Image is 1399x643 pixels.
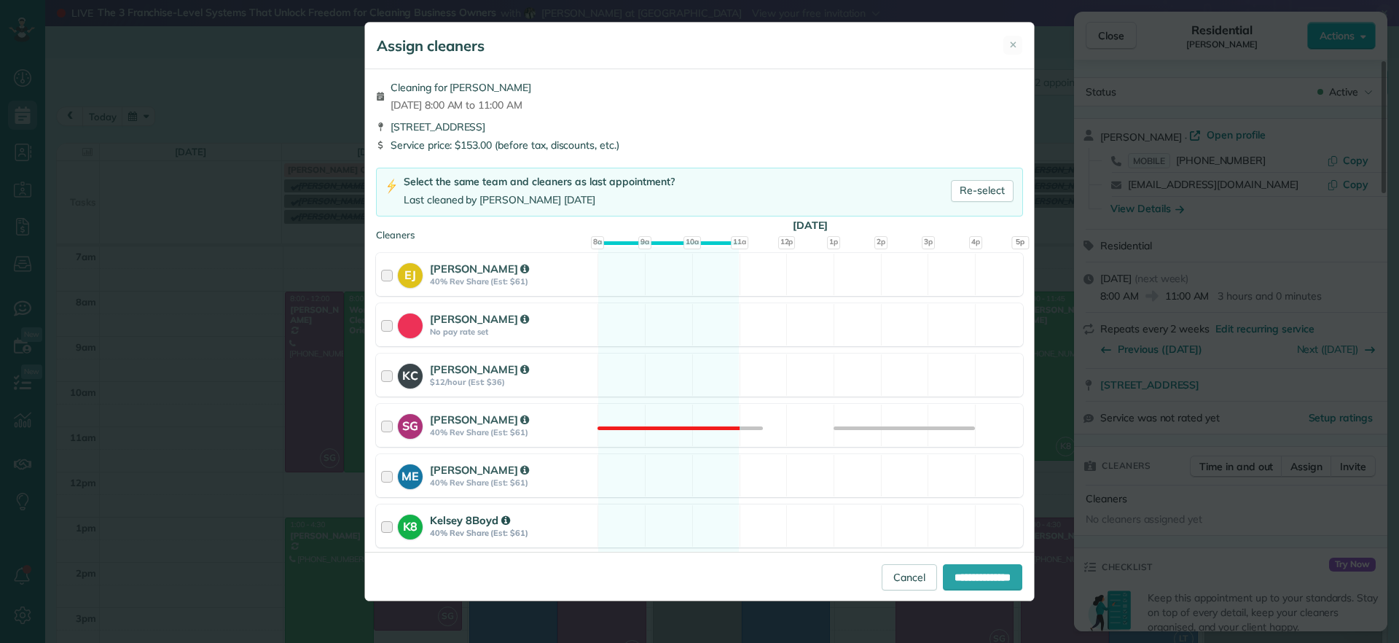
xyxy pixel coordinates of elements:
strong: Kelsey 8Boyd [430,513,509,527]
strong: $12/hour (Est: $36) [430,377,593,387]
div: Last cleaned by [PERSON_NAME] [DATE] [404,192,675,208]
span: [DATE] 8:00 AM to 11:00 AM [391,98,531,112]
a: Cancel [882,564,937,591]
a: Re-select [951,180,1014,202]
h5: Assign cleaners [377,36,485,56]
div: Service price: $153.00 (before tax, discounts, etc.) [376,138,1023,152]
strong: 40% Rev Share (Est: $61) [430,427,593,437]
strong: [PERSON_NAME] [430,463,529,477]
strong: [PERSON_NAME] [430,262,529,276]
strong: KC [398,364,423,384]
span: Cleaning for [PERSON_NAME] [391,80,531,95]
strong: 40% Rev Share (Est: $61) [430,478,593,488]
strong: 40% Rev Share (Est: $61) [430,528,593,538]
strong: 40% Rev Share (Est: $61) [430,276,593,287]
strong: EJ [398,263,423,284]
img: lightning-bolt-icon-94e5364df696ac2de96d3a42b8a9ff6ba979493684c50e6bbbcda72601fa0d29.png [385,179,398,194]
span: ✕ [1009,38,1017,52]
strong: [PERSON_NAME] [430,362,529,376]
strong: No pay rate set [430,327,593,337]
strong: SG [398,414,423,434]
div: Cleaners [376,228,1023,233]
div: [STREET_ADDRESS] [376,120,1023,134]
strong: [PERSON_NAME] [430,413,529,426]
strong: ME [398,464,423,485]
strong: [PERSON_NAME] [430,312,529,326]
div: Select the same team and cleaners as last appointment? [404,174,675,190]
strong: K8 [398,515,423,535]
